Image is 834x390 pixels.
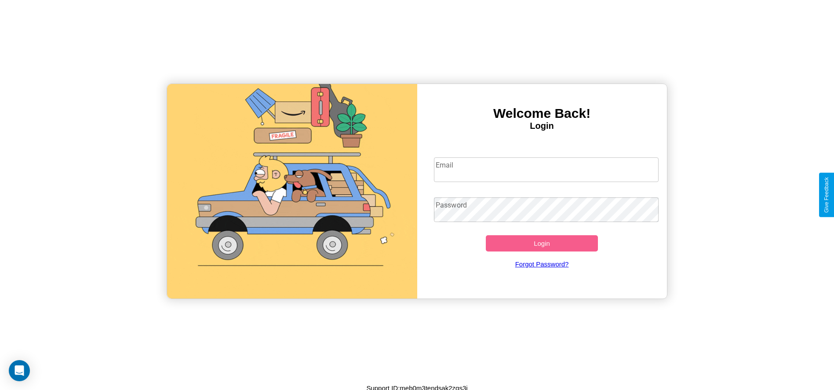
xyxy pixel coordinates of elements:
a: Forgot Password? [430,251,654,277]
h4: Login [417,121,667,131]
div: Give Feedback [823,177,830,213]
div: Open Intercom Messenger [9,360,30,381]
h3: Welcome Back! [417,106,667,121]
img: gif [167,84,417,299]
button: Login [486,235,598,251]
